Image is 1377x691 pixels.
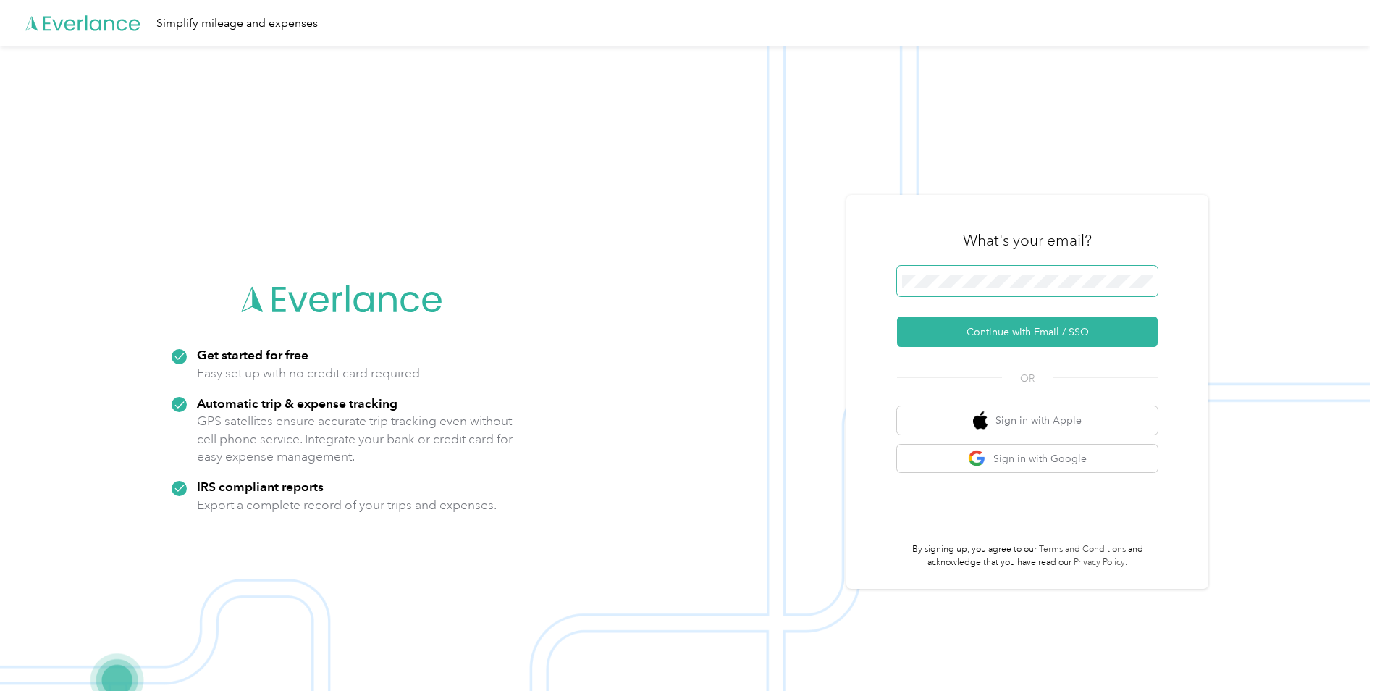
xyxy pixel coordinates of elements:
img: apple logo [973,411,988,430]
p: GPS satellites ensure accurate trip tracking even without cell phone service. Integrate your bank... [197,412,513,466]
p: By signing up, you agree to our and acknowledge that you have read our . [897,543,1158,569]
p: Easy set up with no credit card required [197,364,420,382]
h3: What's your email? [963,230,1092,251]
strong: Automatic trip & expense tracking [197,395,397,411]
p: Export a complete record of your trips and expenses. [197,496,497,514]
a: Privacy Policy [1074,557,1125,568]
span: OR [1002,371,1053,386]
a: Terms and Conditions [1039,544,1126,555]
button: Continue with Email / SSO [897,317,1158,347]
img: google logo [968,450,986,468]
div: Simplify mileage and expenses [156,14,318,33]
strong: Get started for free [197,347,308,362]
strong: IRS compliant reports [197,479,324,494]
button: apple logoSign in with Apple [897,406,1158,435]
button: google logoSign in with Google [897,445,1158,473]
